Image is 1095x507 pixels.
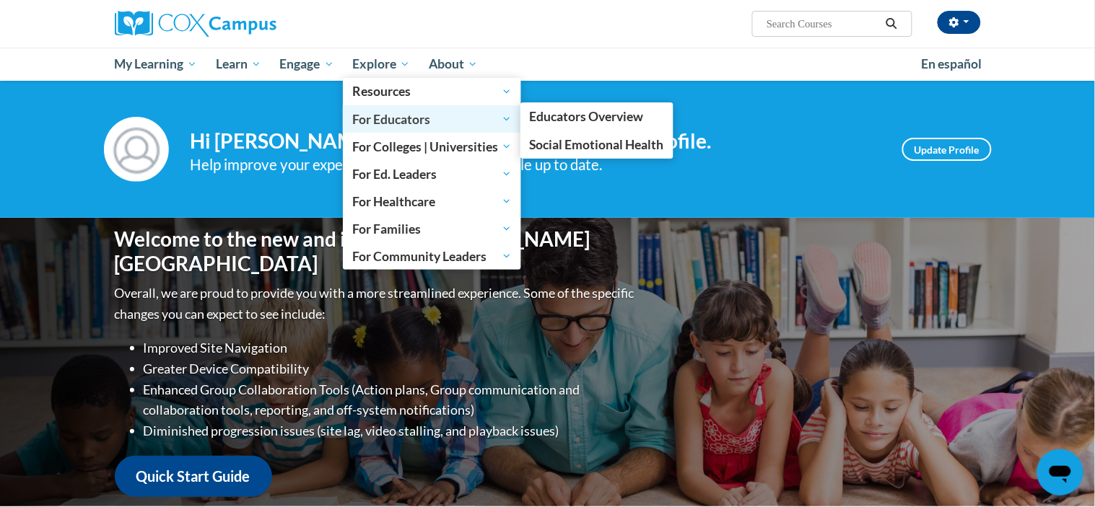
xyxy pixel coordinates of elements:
[115,456,272,497] a: Quick Start Guide
[271,48,344,81] a: Engage
[343,105,521,133] a: For Educators
[115,11,276,37] img: Cox Campus
[922,56,982,71] span: En español
[191,153,881,177] div: Help improve your experience by keeping your profile up to date.
[1037,449,1083,495] iframe: Button to launch messaging window
[520,131,673,159] a: Social Emotional Health
[343,78,521,105] a: Resources
[343,160,521,188] a: For Ed. Leaders
[352,110,512,128] span: For Educators
[343,133,521,160] a: For Colleges | Universities
[912,49,992,79] a: En español
[352,193,512,210] span: For Healthcare
[352,56,410,73] span: Explore
[419,48,487,81] a: About
[191,129,881,154] h4: Hi [PERSON_NAME]! Take a minute to review your profile.
[114,56,197,73] span: My Learning
[115,227,638,275] h1: Welcome to the new and improved [PERSON_NAME][GEOGRAPHIC_DATA]
[530,137,664,152] span: Social Emotional Health
[352,83,512,100] span: Resources
[352,220,512,237] span: For Families
[429,56,478,73] span: About
[115,11,389,37] a: Cox Campus
[530,109,644,124] span: Educators Overview
[938,11,981,34] button: Account Settings
[115,283,638,325] p: Overall, we are proud to provide you with a more streamlined experience. Some of the specific cha...
[280,56,334,73] span: Engage
[104,117,169,182] img: Profile Image
[352,138,512,155] span: For Colleges | Universities
[343,242,521,270] a: For Community Leaders
[343,215,521,242] a: For Families
[105,48,207,81] a: My Learning
[93,48,1003,81] div: Main menu
[520,102,673,131] a: Educators Overview
[765,15,881,32] input: Search Courses
[881,15,902,32] button: Search
[352,247,512,265] span: For Community Leaders
[144,379,638,421] li: Enhanced Group Collaboration Tools (Action plans, Group communication and collaboration tools, re...
[144,358,638,379] li: Greater Device Compatibility
[216,56,261,73] span: Learn
[144,420,638,441] li: Diminished progression issues (site lag, video stalling, and playback issues)
[343,188,521,215] a: For Healthcare
[352,165,512,182] span: For Ed. Leaders
[144,338,638,358] li: Improved Site Navigation
[343,48,419,81] a: Explore
[902,138,992,161] a: Update Profile
[206,48,271,81] a: Learn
